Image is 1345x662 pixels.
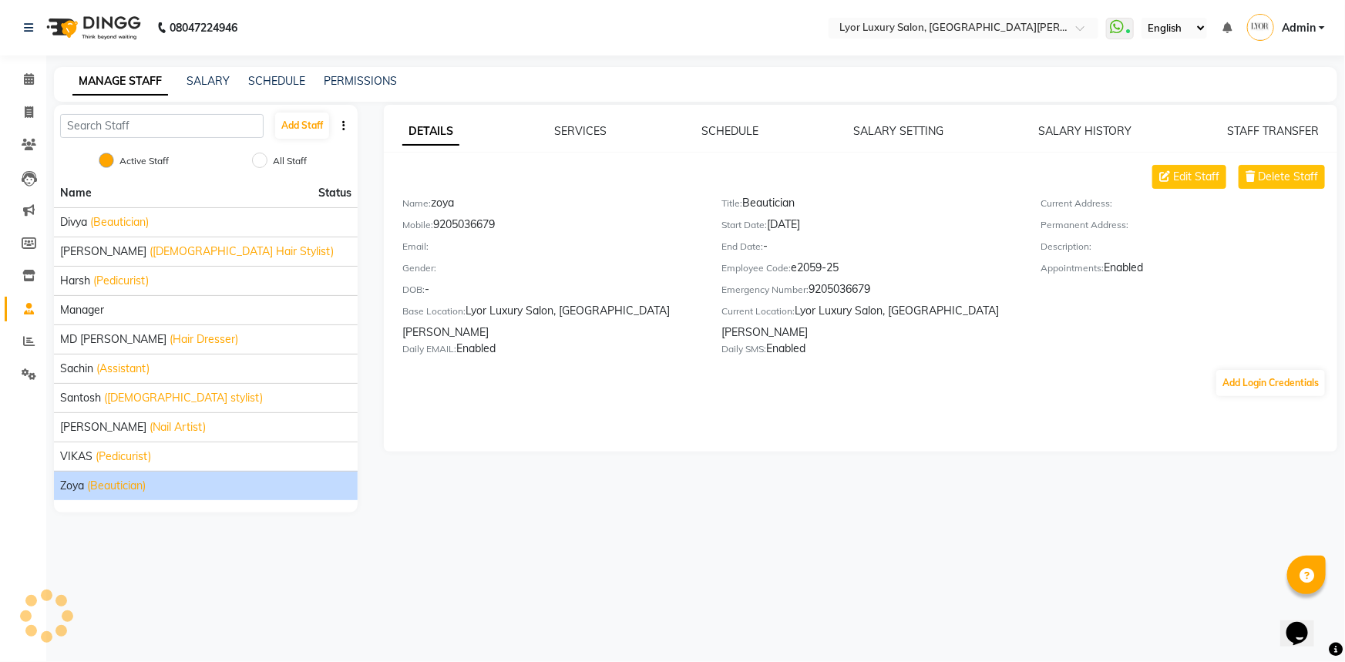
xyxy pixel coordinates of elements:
label: Title: [721,197,742,210]
label: Base Location: [402,304,466,318]
div: [DATE] [721,217,1017,238]
span: (Hair Dresser) [170,331,238,348]
label: Current Address: [1041,197,1113,210]
span: Edit Staff [1173,169,1219,185]
div: - [402,281,698,303]
a: SALARY SETTING [854,124,944,138]
img: Admin [1247,14,1274,41]
label: Description: [1041,240,1092,254]
label: Current Location: [721,304,795,318]
a: SERVICES [554,124,607,138]
div: Enabled [721,341,1017,362]
a: SALARY HISTORY [1039,124,1132,138]
span: harsh [60,273,90,289]
span: (Assistant) [96,361,150,377]
span: Sachin [60,361,93,377]
button: Delete Staff [1239,165,1325,189]
label: End Date: [721,240,763,254]
button: Add Staff [275,113,329,139]
b: 08047224946 [170,6,237,49]
label: Name: [402,197,431,210]
span: (Nail Artist) [150,419,206,435]
div: Beautician [721,195,1017,217]
label: Email: [402,240,429,254]
a: DETAILS [402,118,459,146]
label: Mobile: [402,218,433,232]
span: [PERSON_NAME] [60,419,146,435]
span: ([DEMOGRAPHIC_DATA] stylist) [104,390,263,406]
span: MD [PERSON_NAME] [60,331,166,348]
a: SALARY [187,74,230,88]
img: logo [39,6,145,49]
span: Name [60,186,92,200]
label: Daily SMS: [721,342,766,356]
div: - [721,238,1017,260]
span: Status [318,185,351,201]
span: (Pedicurist) [96,449,151,465]
div: 9205036679 [402,217,698,238]
label: Start Date: [721,218,767,232]
label: Daily EMAIL: [402,342,456,356]
span: zoya [60,478,84,494]
div: 9205036679 [721,281,1017,303]
a: SCHEDULE [248,74,305,88]
div: e2059-25 [721,260,1017,281]
label: Gender: [402,261,436,275]
label: DOB: [402,283,425,297]
a: STAFF TRANSFER [1227,124,1319,138]
span: (Beautician) [90,214,149,230]
span: VIKAS [60,449,92,465]
a: SCHEDULE [701,124,758,138]
span: (Pedicurist) [93,273,149,289]
input: Search Staff [60,114,264,138]
div: Lyor Luxury Salon, [GEOGRAPHIC_DATA][PERSON_NAME] [402,303,698,341]
a: PERMISSIONS [324,74,397,88]
span: Delete Staff [1258,169,1318,185]
label: Appointments: [1041,261,1105,275]
label: Emergency Number: [721,283,809,297]
span: santosh [60,390,101,406]
button: Edit Staff [1152,165,1226,189]
label: Active Staff [119,154,169,168]
a: MANAGE STAFF [72,68,168,96]
div: zoya [402,195,698,217]
div: Enabled [402,341,698,362]
span: Admin [1282,20,1316,36]
label: Permanent Address: [1041,218,1129,232]
span: ([DEMOGRAPHIC_DATA] Hair Stylist) [150,244,334,260]
button: Add Login Credentials [1216,370,1325,396]
label: Employee Code: [721,261,791,275]
span: Manager [60,302,104,318]
div: Lyor Luxury Salon, [GEOGRAPHIC_DATA][PERSON_NAME] [721,303,1017,341]
span: divya [60,214,87,230]
label: All Staff [273,154,307,168]
div: Enabled [1041,260,1337,281]
span: [PERSON_NAME] [60,244,146,260]
iframe: chat widget [1280,600,1330,647]
span: (Beautician) [87,478,146,494]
